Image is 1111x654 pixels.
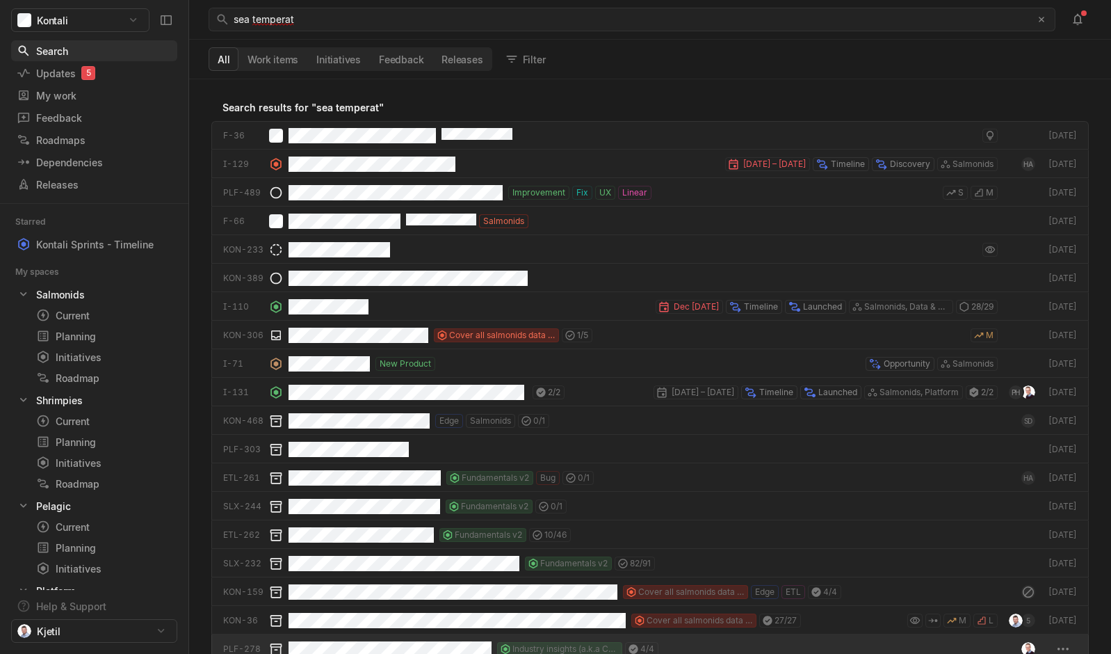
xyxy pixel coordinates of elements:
[956,300,998,314] div: 28 / 29
[1046,329,1077,342] div: [DATE]
[211,606,1089,635] a: KON-36Cover all salmonids data in Explore27/27ML5[DATE]
[1046,386,1077,399] div: [DATE]
[223,443,263,456] div: PLF-303
[223,557,263,570] div: SLX-232
[1046,529,1077,541] div: [DATE]
[1026,614,1030,628] span: 5
[223,215,263,228] div: F-66
[803,301,842,313] span: Launched
[36,561,172,576] div: Initiatives
[755,586,775,598] span: Edge
[211,435,1089,463] a: PLF-303[DATE]
[223,586,263,598] div: KON-159
[630,557,651,570] span: 82 / 91
[638,586,744,598] span: Cover all salmonids data in Explore
[211,492,1089,520] a: SLX-244Fundamentals v20/1[DATE]
[17,88,172,103] div: My work
[11,107,177,128] a: Feedback
[986,329,994,342] span: M
[223,472,263,484] div: ETL-261
[17,133,172,147] div: Roadmaps
[959,614,966,627] span: M
[11,285,177,304] a: Salmonids
[36,308,172,323] div: Current
[36,477,172,491] div: Roadmap
[966,385,998,399] div: 2 / 2
[211,121,1089,150] a: F-36[DATE]
[1009,614,1023,628] img: profilbilde_kontali.png
[234,13,294,25] span: sea temperat
[36,599,106,614] div: Help & Support
[1046,557,1077,570] div: [DATE]
[380,358,431,370] span: New Product
[17,155,172,170] div: Dependencies
[36,541,172,555] div: Planning
[455,529,522,541] span: Fundamentals v2
[211,577,1089,606] a: KON-159Cover all salmonids data in ExploreEdgeETL4/4[DATE]
[823,586,837,598] span: 4 / 4
[17,177,172,192] div: Releases
[211,463,1089,492] a: ETL-261Fundamentals v2Bug0/1HA[DATE]
[499,48,554,70] button: Filter
[647,614,752,627] span: Cover all salmonids data in Explore
[599,186,611,199] span: UX
[223,158,263,170] div: I-129
[1046,301,1077,313] div: [DATE]
[222,100,384,115] span: Search results for " sea temperat "
[11,8,149,32] button: Kontali
[211,178,1089,207] a: PLF-489ImprovementFixUXLinearSM[DATE]
[884,358,930,370] span: Opportunity
[36,435,172,449] div: Planning
[238,48,307,70] button: Work items
[1021,385,1035,399] img: Kontali0497_EJH_round.png
[1046,443,1077,456] div: [DATE]
[36,584,75,598] div: Platform
[15,215,62,229] div: Starred
[36,393,83,408] div: Shrimpies
[786,586,801,598] span: ETL
[952,158,994,170] span: Salmonids
[11,234,177,254] a: Kontali Sprints - Timeline
[11,390,177,410] a: Shrimpies
[223,529,263,541] div: ETL-262
[31,538,177,557] a: Planning
[11,40,177,61] a: Search
[1023,471,1032,485] span: HA
[11,152,177,173] a: Dependencies
[986,186,994,199] span: M
[36,371,172,385] div: Roadmap
[879,386,959,399] span: Salmonids, Platform
[223,614,263,627] div: KON-36
[540,472,555,484] span: Bug
[548,386,560,399] span: 2 / 2
[17,66,172,81] div: Updates
[1046,129,1077,142] div: [DATE]
[11,496,177,516] a: Pelagic
[15,265,76,279] div: My spaces
[1046,272,1077,285] div: [DATE]
[11,129,177,150] a: Roadmaps
[31,411,177,431] a: Current
[31,347,177,367] a: Initiatives
[11,63,177,83] a: Updates5
[1046,186,1077,199] div: [DATE]
[37,13,68,28] span: Kontali
[211,292,1089,321] a: I-110Dec [DATE]TimelineLaunchedSalmonids, Data & ETL, Platform, Platform28/29[DATE]
[209,47,238,71] button: All
[31,305,177,325] a: Current
[449,329,555,342] span: Cover all salmonids data in Explore
[1046,500,1077,513] div: [DATE]
[307,48,370,70] button: Initiatives
[36,456,172,470] div: Initiatives
[958,186,964,199] span: S
[656,300,723,314] div: Dec [DATE]
[36,329,172,344] div: Planning
[622,186,647,199] span: Linear
[211,207,1089,235] a: F-66Salmonids[DATE]
[223,186,263,199] div: PLF-489
[11,581,177,600] a: Platform
[654,385,738,399] div: [DATE] – [DATE]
